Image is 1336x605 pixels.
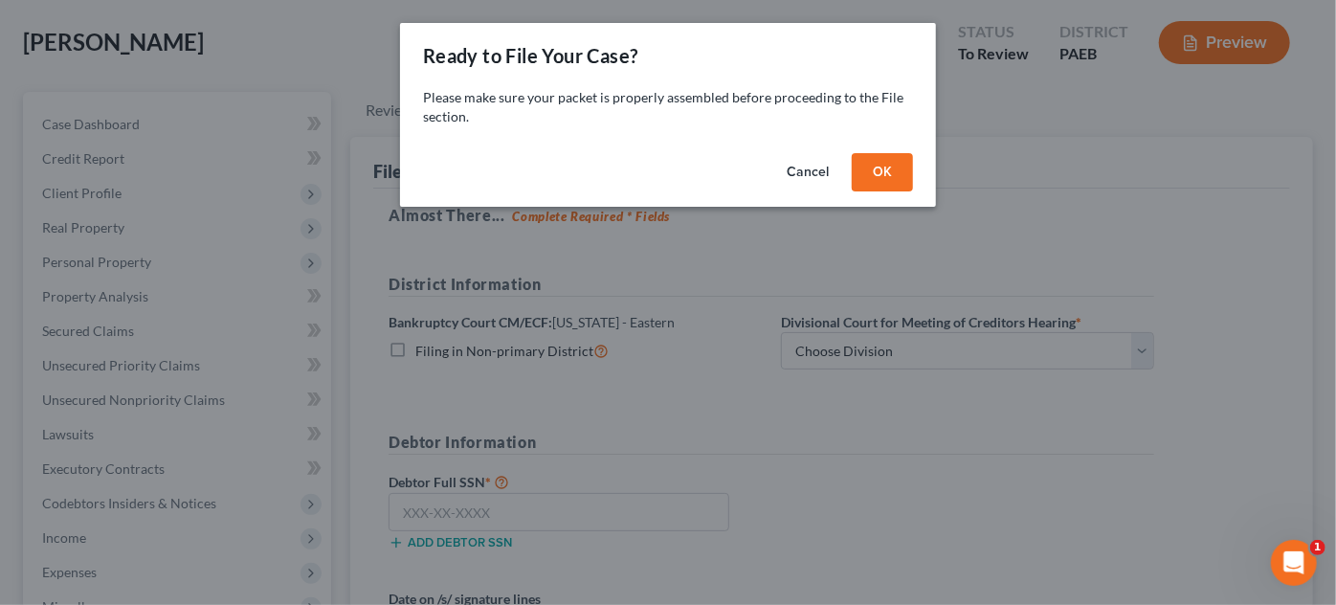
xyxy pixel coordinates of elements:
[423,42,638,69] div: Ready to File Your Case?
[852,153,913,191] button: OK
[771,153,844,191] button: Cancel
[423,88,913,126] p: Please make sure your packet is properly assembled before proceeding to the File section.
[1271,540,1317,586] iframe: Intercom live chat
[1310,540,1325,555] span: 1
